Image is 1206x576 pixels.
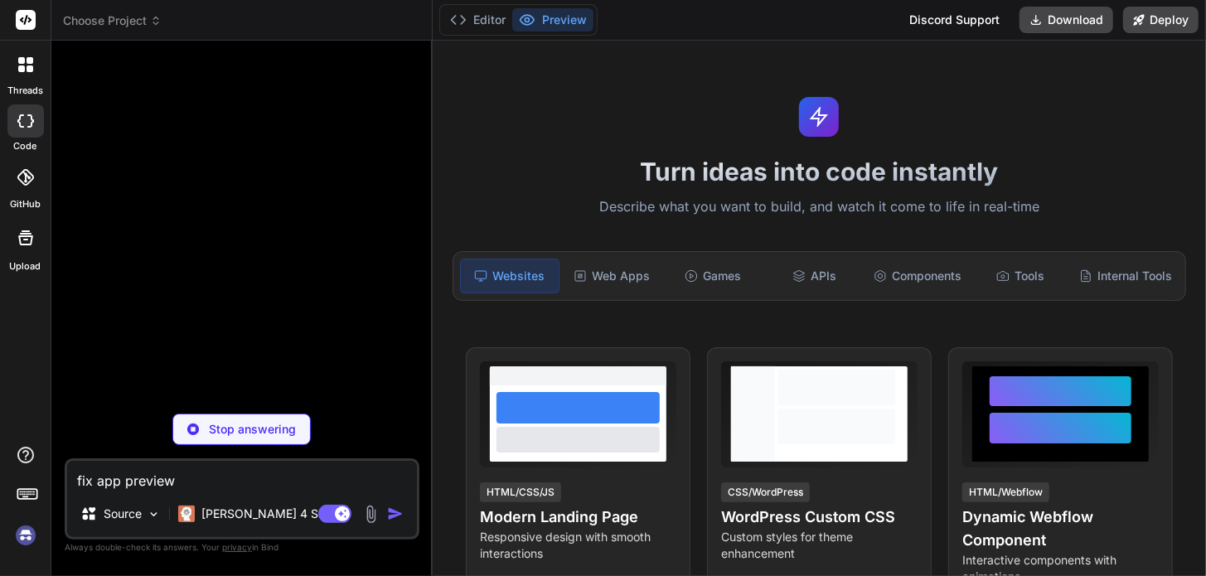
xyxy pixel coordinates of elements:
h4: WordPress Custom CSS [721,506,918,529]
h4: Dynamic Webflow Component [962,506,1159,552]
label: code [14,139,37,153]
img: attachment [361,505,380,524]
textarea: fix app preview [67,461,417,491]
button: Deploy [1123,7,1199,33]
div: HTML/CSS/JS [480,482,561,502]
span: privacy [222,542,252,552]
p: Source [104,506,142,522]
h4: Modern Landing Page [480,506,676,529]
label: threads [7,84,43,98]
p: Custom styles for theme enhancement [721,529,918,562]
h1: Turn ideas into code instantly [443,157,1196,186]
div: Websites [460,259,559,293]
div: APIs [765,259,863,293]
span: Choose Project [63,12,162,29]
p: [PERSON_NAME] 4 S.. [201,506,325,522]
div: Internal Tools [1073,259,1179,293]
div: Components [867,259,968,293]
img: icon [387,506,404,522]
img: Claude 4 Sonnet [178,506,195,522]
div: CSS/WordPress [721,482,810,502]
button: Editor [443,8,512,31]
div: Tools [971,259,1069,293]
p: Stop answering [209,421,296,438]
img: signin [12,521,40,549]
p: Responsive design with smooth interactions [480,529,676,562]
div: Discord Support [899,7,1010,33]
label: Upload [10,259,41,273]
div: Games [664,259,762,293]
p: Always double-check its answers. Your in Bind [65,540,419,555]
div: HTML/Webflow [962,482,1049,502]
img: Pick Models [147,507,161,521]
button: Download [1020,7,1113,33]
button: Preview [512,8,593,31]
div: Web Apps [563,259,661,293]
label: GitHub [10,197,41,211]
p: Describe what you want to build, and watch it come to life in real-time [443,196,1196,218]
